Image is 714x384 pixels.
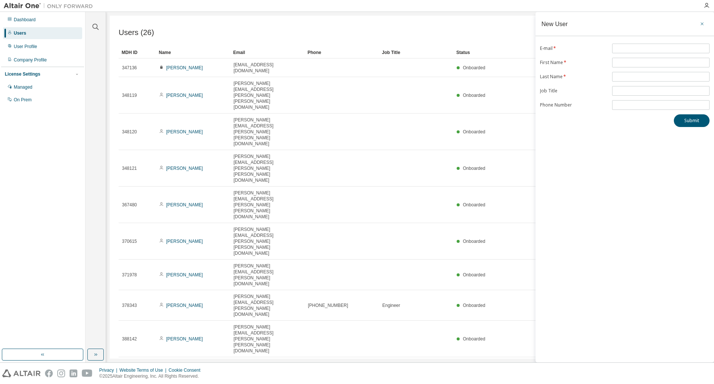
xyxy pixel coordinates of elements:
[463,202,485,207] span: Onboarded
[456,47,663,58] div: Status
[463,272,485,277] span: Onboarded
[540,88,608,94] label: Job Title
[234,263,301,287] span: [PERSON_NAME][EMAIL_ADDRESS][PERSON_NAME][DOMAIN_NAME]
[5,71,40,77] div: License Settings
[674,114,710,127] button: Submit
[122,65,137,71] span: 347136
[4,2,97,10] img: Altair One
[540,102,608,108] label: Phone Number
[541,21,568,27] div: New User
[463,129,485,134] span: Onboarded
[122,165,137,171] span: 348121
[14,30,26,36] div: Users
[14,44,37,50] div: User Profile
[168,367,205,373] div: Cookie Consent
[2,369,41,377] img: altair_logo.svg
[463,239,485,244] span: Onboarded
[159,47,227,58] div: Name
[99,367,119,373] div: Privacy
[234,62,301,74] span: [EMAIL_ADDRESS][DOMAIN_NAME]
[119,28,154,37] span: Users (26)
[99,373,205,380] p: © 2025 Altair Engineering, Inc. All Rights Reserved.
[234,117,301,147] span: [PERSON_NAME][EMAIL_ADDRESS][PERSON_NAME][PERSON_NAME][DOMAIN_NAME]
[540,45,608,51] label: E-mail
[166,65,203,70] a: [PERSON_NAME]
[234,226,301,256] span: [PERSON_NAME][EMAIL_ADDRESS][PERSON_NAME][PERSON_NAME][DOMAIN_NAME]
[122,238,137,244] span: 370615
[45,369,53,377] img: facebook.svg
[122,129,137,135] span: 348120
[166,93,203,98] a: [PERSON_NAME]
[14,57,47,63] div: Company Profile
[463,166,485,171] span: Onboarded
[166,303,203,308] a: [PERSON_NAME]
[122,47,153,58] div: MDH ID
[234,190,301,220] span: [PERSON_NAME][EMAIL_ADDRESS][PERSON_NAME][PERSON_NAME][DOMAIN_NAME]
[70,369,77,377] img: linkedin.svg
[540,74,608,80] label: Last Name
[234,80,301,110] span: [PERSON_NAME][EMAIL_ADDRESS][PERSON_NAME][PERSON_NAME][DOMAIN_NAME]
[122,92,137,98] span: 348119
[463,93,485,98] span: Onboarded
[14,84,32,90] div: Managed
[463,303,485,308] span: Onboarded
[14,97,32,103] div: On Prem
[166,129,203,134] a: [PERSON_NAME]
[122,302,137,308] span: 378343
[234,153,301,183] span: [PERSON_NAME][EMAIL_ADDRESS][PERSON_NAME][PERSON_NAME][DOMAIN_NAME]
[122,272,137,278] span: 371978
[166,202,203,207] a: [PERSON_NAME]
[308,47,376,58] div: Phone
[166,272,203,277] a: [PERSON_NAME]
[122,202,137,208] span: 367480
[308,302,348,308] span: [PHONE_NUMBER]
[166,336,203,342] a: [PERSON_NAME]
[166,239,203,244] a: [PERSON_NAME]
[82,369,93,377] img: youtube.svg
[234,293,301,317] span: [PERSON_NAME][EMAIL_ADDRESS][PERSON_NAME][DOMAIN_NAME]
[233,47,302,58] div: Email
[122,336,137,342] span: 388142
[57,369,65,377] img: instagram.svg
[382,47,450,58] div: Job Title
[166,166,203,171] a: [PERSON_NAME]
[382,302,400,308] span: Engineer
[14,17,36,23] div: Dashboard
[463,336,485,342] span: Onboarded
[234,324,301,354] span: [PERSON_NAME][EMAIL_ADDRESS][PERSON_NAME][PERSON_NAME][DOMAIN_NAME]
[463,65,485,70] span: Onboarded
[540,60,608,66] label: First Name
[119,367,168,373] div: Website Terms of Use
